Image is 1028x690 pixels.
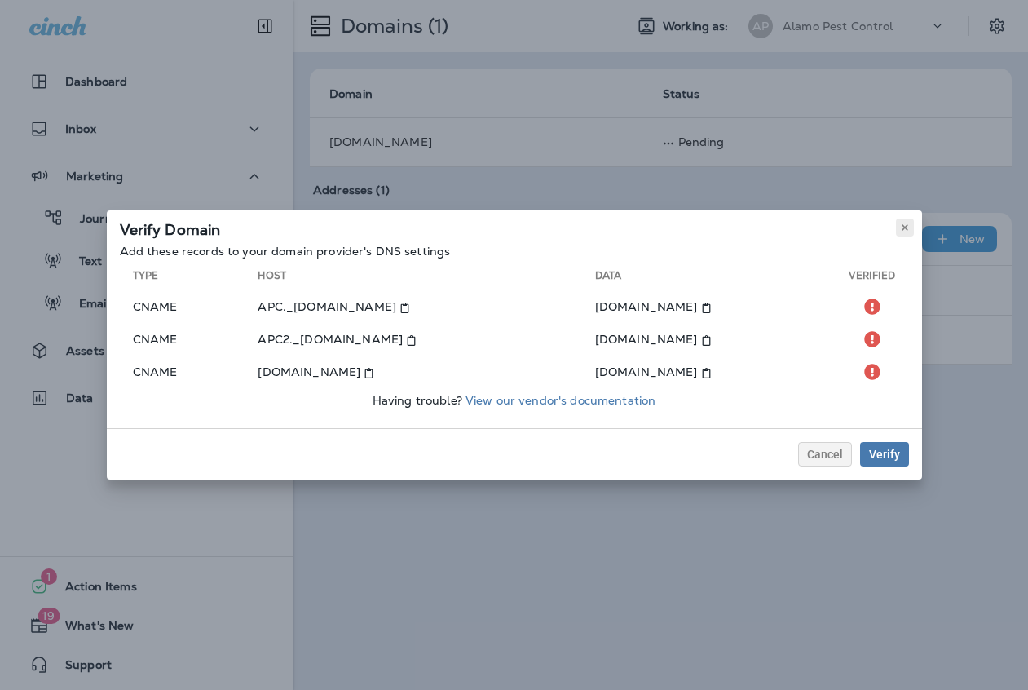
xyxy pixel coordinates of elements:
[258,357,594,387] td: [DOMAIN_NAME]
[258,292,594,321] td: APC._[DOMAIN_NAME]
[595,325,849,354] td: [DOMAIN_NAME]
[465,393,655,408] a: View our vendor's documentation
[120,292,258,321] td: cname
[107,210,922,245] div: Verify Domain
[798,442,852,467] button: Cancel
[595,292,849,321] td: [DOMAIN_NAME]
[595,269,849,289] th: Data
[120,269,258,289] th: Type
[120,394,909,407] p: Having trouble?
[807,449,843,460] span: Cancel
[258,269,594,289] th: Host
[869,449,900,460] div: Verify
[595,357,849,387] td: [DOMAIN_NAME]
[120,245,909,258] p: Add these records to your domain provider's DNS settings
[258,325,594,354] td: APC2._[DOMAIN_NAME]
[120,357,258,387] td: cname
[849,269,908,289] th: Verified
[860,442,909,467] button: Verify
[120,325,258,354] td: cname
